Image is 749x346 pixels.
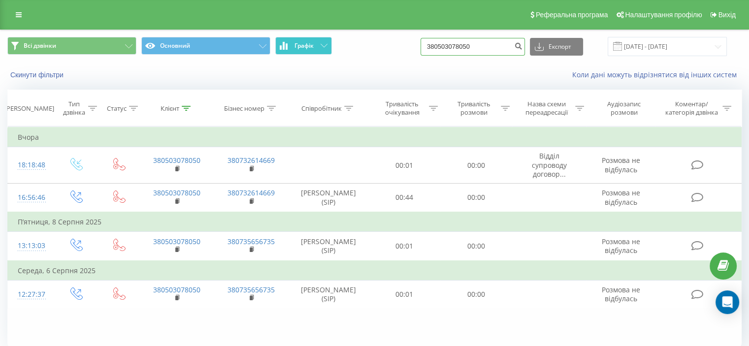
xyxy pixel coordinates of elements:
[572,70,742,79] a: Коли дані можуть відрізнятися вiд інших систем
[8,127,742,147] td: Вчора
[595,100,653,117] div: Аудіозапис розмови
[532,151,567,178] span: Відділ супроводу договор...
[141,37,270,55] button: Основний
[18,156,44,175] div: 18:18:48
[449,100,498,117] div: Тривалість розмови
[440,183,512,212] td: 00:00
[8,212,742,232] td: П’ятниця, 8 Серпня 2025
[602,285,640,303] span: Розмова не відбулась
[4,104,54,113] div: [PERSON_NAME]
[602,237,640,255] span: Розмова не відбулась
[625,11,702,19] span: Налаштування профілю
[161,104,179,113] div: Клієнт
[716,290,739,314] div: Open Intercom Messenger
[536,11,608,19] span: Реферальна програма
[8,261,742,281] td: Середа, 6 Серпня 2025
[369,232,440,261] td: 00:01
[18,188,44,207] div: 16:56:46
[440,280,512,309] td: 00:00
[530,38,583,56] button: Експорт
[421,38,525,56] input: Пошук за номером
[107,104,127,113] div: Статус
[369,183,440,212] td: 00:44
[153,188,200,197] a: 380503078050
[521,100,573,117] div: Назва схеми переадресації
[275,37,332,55] button: Графік
[224,104,264,113] div: Бізнес номер
[718,11,736,19] span: Вихід
[228,237,275,246] a: 380735656735
[440,147,512,184] td: 00:00
[24,42,56,50] span: Всі дзвінки
[301,104,342,113] div: Співробітник
[62,100,85,117] div: Тип дзвінка
[369,147,440,184] td: 00:01
[440,232,512,261] td: 00:00
[369,280,440,309] td: 00:01
[153,156,200,165] a: 380503078050
[228,188,275,197] a: 380732614669
[153,237,200,246] a: 380503078050
[7,70,68,79] button: Скинути фільтри
[289,183,369,212] td: [PERSON_NAME] (SIP)
[153,285,200,294] a: 380503078050
[289,232,369,261] td: [PERSON_NAME] (SIP)
[228,285,275,294] a: 380735656735
[378,100,427,117] div: Тривалість очікування
[228,156,275,165] a: 380732614669
[602,188,640,206] span: Розмова не відбулась
[294,42,314,49] span: Графік
[289,280,369,309] td: [PERSON_NAME] (SIP)
[18,236,44,255] div: 13:13:03
[18,285,44,304] div: 12:27:37
[662,100,720,117] div: Коментар/категорія дзвінка
[7,37,136,55] button: Всі дзвінки
[602,156,640,174] span: Розмова не відбулась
